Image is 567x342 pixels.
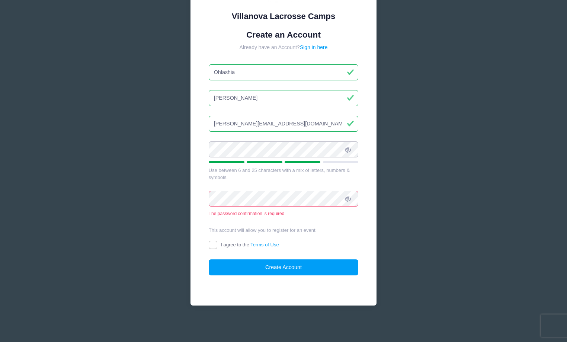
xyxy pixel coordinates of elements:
[209,90,359,106] input: Last Name
[209,167,359,181] div: Use between 6 and 25 characters with a mix of letters, numbers & symbols.
[209,30,359,40] h1: Create an Account
[300,44,328,50] a: Sign in here
[209,210,359,217] div: The password confirmation is required
[250,242,279,247] a: Terms of Use
[221,242,279,247] span: I agree to the
[209,10,359,22] div: Villanova Lacrosse Camps
[209,64,359,80] input: First Name
[209,259,359,275] button: Create Account
[209,44,359,51] div: Already have an Account?
[209,241,217,249] input: I agree to theTerms of Use
[209,227,359,234] div: This account will allow you to register for an event.
[209,116,359,132] input: Email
